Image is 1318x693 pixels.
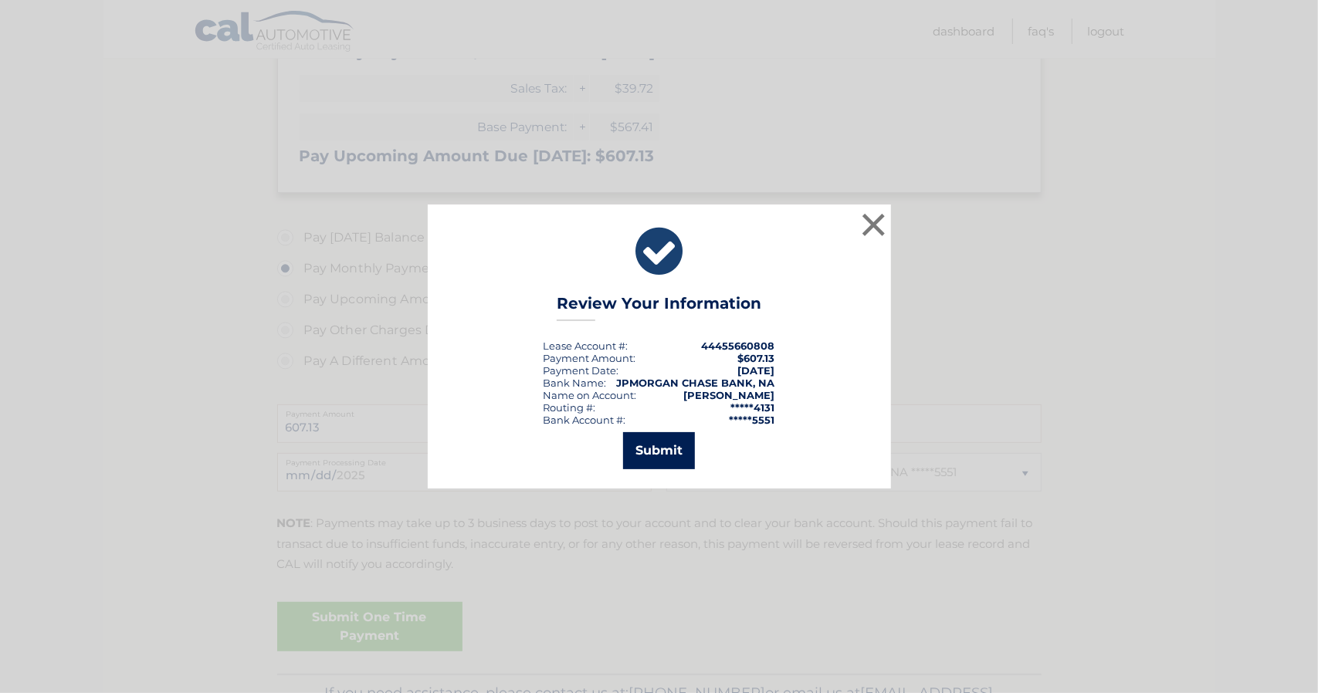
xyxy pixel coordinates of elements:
[557,294,761,321] h3: Review Your Information
[738,364,775,377] span: [DATE]
[544,389,637,401] div: Name on Account:
[544,377,607,389] div: Bank Name:
[702,340,775,352] strong: 44455660808
[617,377,775,389] strong: JPMORGAN CHASE BANK, NA
[738,352,775,364] span: $607.13
[684,389,775,401] strong: [PERSON_NAME]
[859,209,889,240] button: ×
[544,340,629,352] div: Lease Account #:
[544,364,619,377] div: :
[623,432,695,469] button: Submit
[544,401,596,414] div: Routing #:
[544,414,626,426] div: Bank Account #:
[544,352,636,364] div: Payment Amount:
[544,364,617,377] span: Payment Date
